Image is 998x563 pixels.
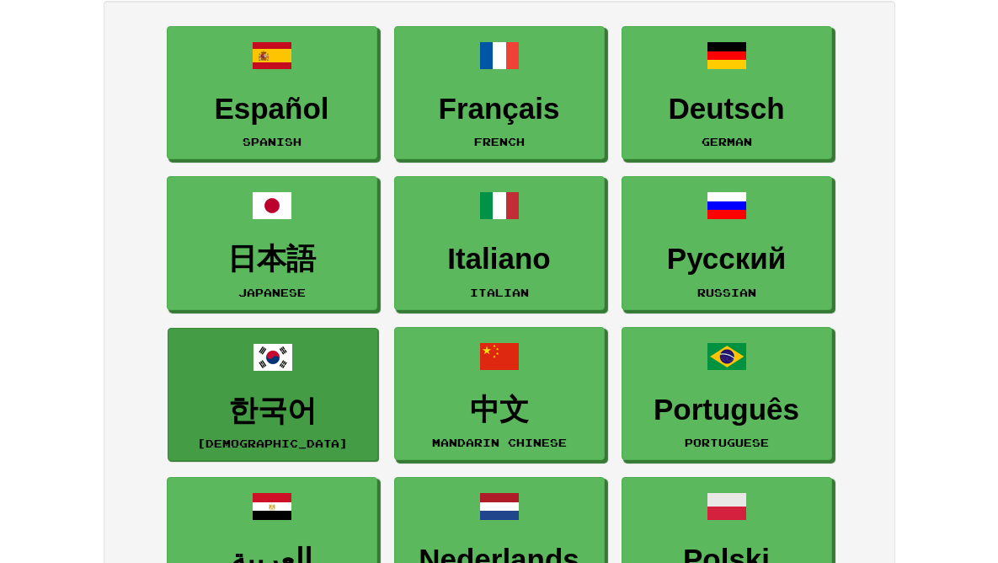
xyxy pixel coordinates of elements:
small: Portuguese [685,437,769,448]
small: [DEMOGRAPHIC_DATA] [197,437,348,449]
small: French [474,136,525,147]
a: PortuguêsPortuguese [622,327,832,461]
h3: Deutsch [631,93,823,126]
small: German [702,136,752,147]
h3: Français [403,93,595,126]
h3: 한국어 [177,394,369,427]
a: 한국어[DEMOGRAPHIC_DATA] [168,328,378,462]
a: 中文Mandarin Chinese [394,327,605,461]
a: РусскийRussian [622,176,832,310]
small: Italian [470,287,529,298]
h3: Português [631,394,823,426]
h3: Русский [631,243,823,276]
h3: 中文 [403,394,595,426]
a: ItalianoItalian [394,176,605,310]
small: Mandarin Chinese [432,437,567,448]
small: Russian [697,287,756,298]
a: FrançaisFrench [394,26,605,160]
h3: Español [176,93,368,126]
h3: 日本語 [176,243,368,276]
small: Spanish [243,136,302,147]
a: 日本語Japanese [167,176,377,310]
a: EspañolSpanish [167,26,377,160]
a: DeutschGerman [622,26,832,160]
h3: Italiano [403,243,595,276]
small: Japanese [238,287,306,298]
